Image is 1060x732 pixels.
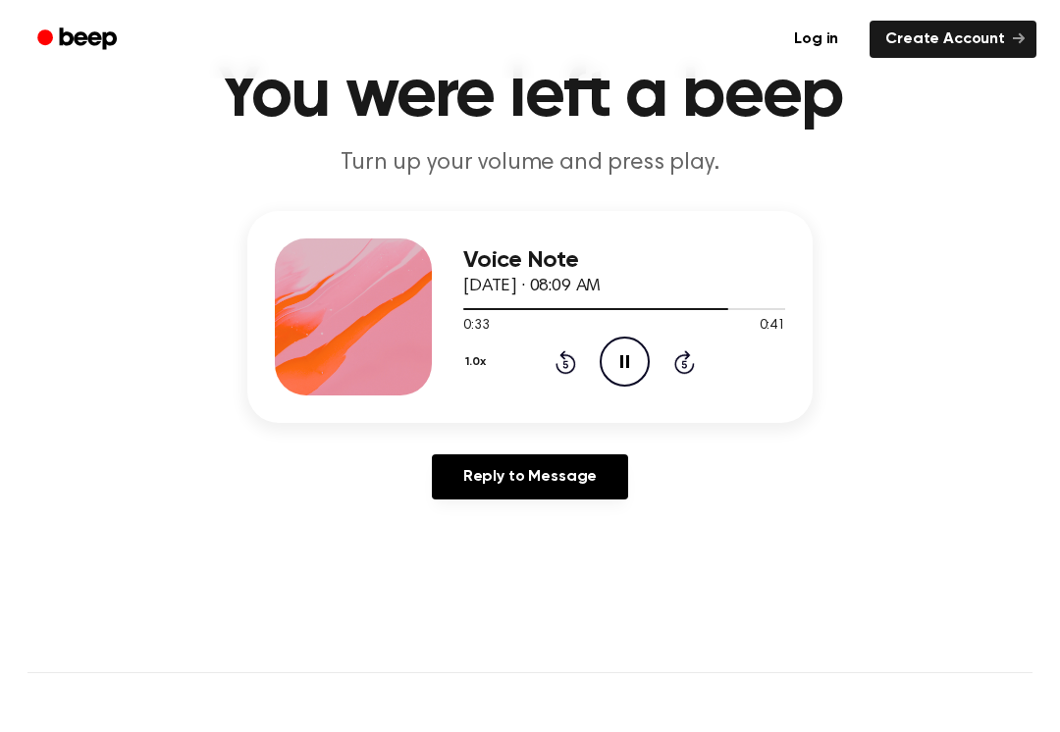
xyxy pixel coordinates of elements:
span: 0:33 [463,316,489,337]
a: Create Account [870,21,1036,58]
p: Turn up your volume and press play. [153,147,907,180]
button: 1.0x [463,345,493,379]
a: Reply to Message [432,454,628,499]
a: Beep [24,21,134,59]
span: 0:41 [760,316,785,337]
h3: Voice Note [463,247,785,274]
span: [DATE] · 08:09 AM [463,278,601,295]
a: Log in [774,17,858,62]
h1: You were left a beep [27,61,1033,131]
